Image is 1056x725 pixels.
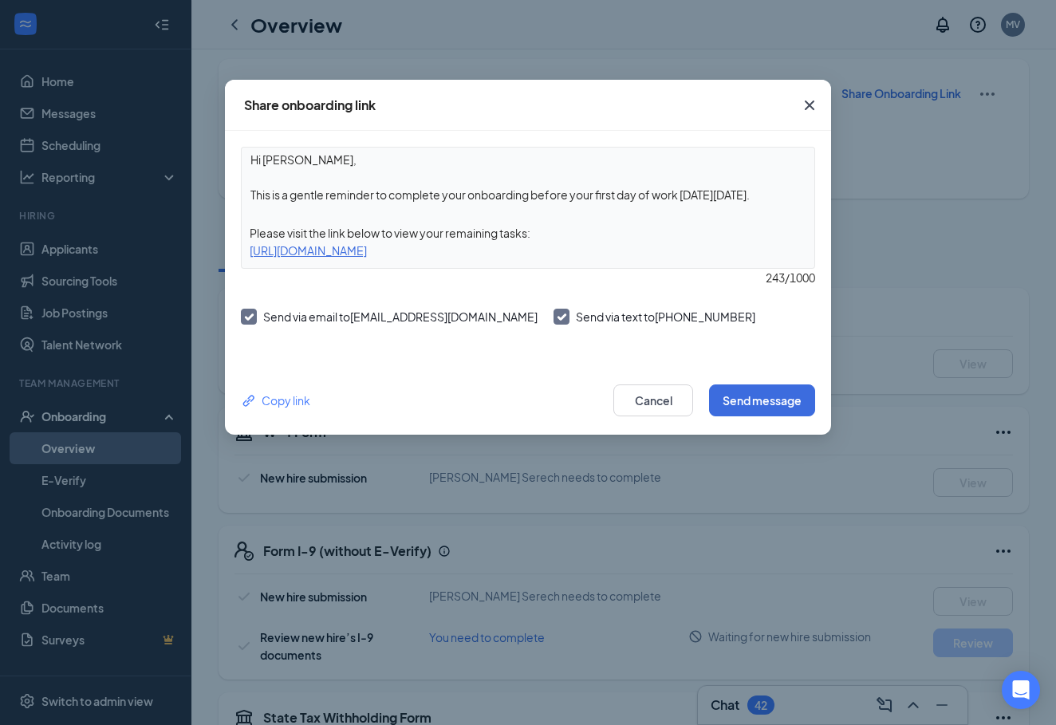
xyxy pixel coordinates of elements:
button: Cancel [613,384,693,416]
svg: Cross [800,96,819,115]
textarea: Hi [PERSON_NAME], This is a gentle reminder to complete your onboarding before your first day of ... [242,148,814,207]
button: Send message [709,384,815,416]
span: Send via email to [EMAIL_ADDRESS][DOMAIN_NAME] [263,309,538,324]
button: Link Copy link [241,392,310,409]
span: Send via text to [PHONE_NUMBER] [576,309,755,324]
div: Share onboarding link [244,97,376,114]
div: [URL][DOMAIN_NAME] [242,242,814,259]
button: Close [788,80,831,131]
div: Open Intercom Messenger [1002,671,1040,709]
div: 243 / 1000 [241,269,815,286]
div: Copy link [241,392,310,409]
div: Please visit the link below to view your remaining tasks: [242,224,814,242]
svg: Link [241,392,258,409]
